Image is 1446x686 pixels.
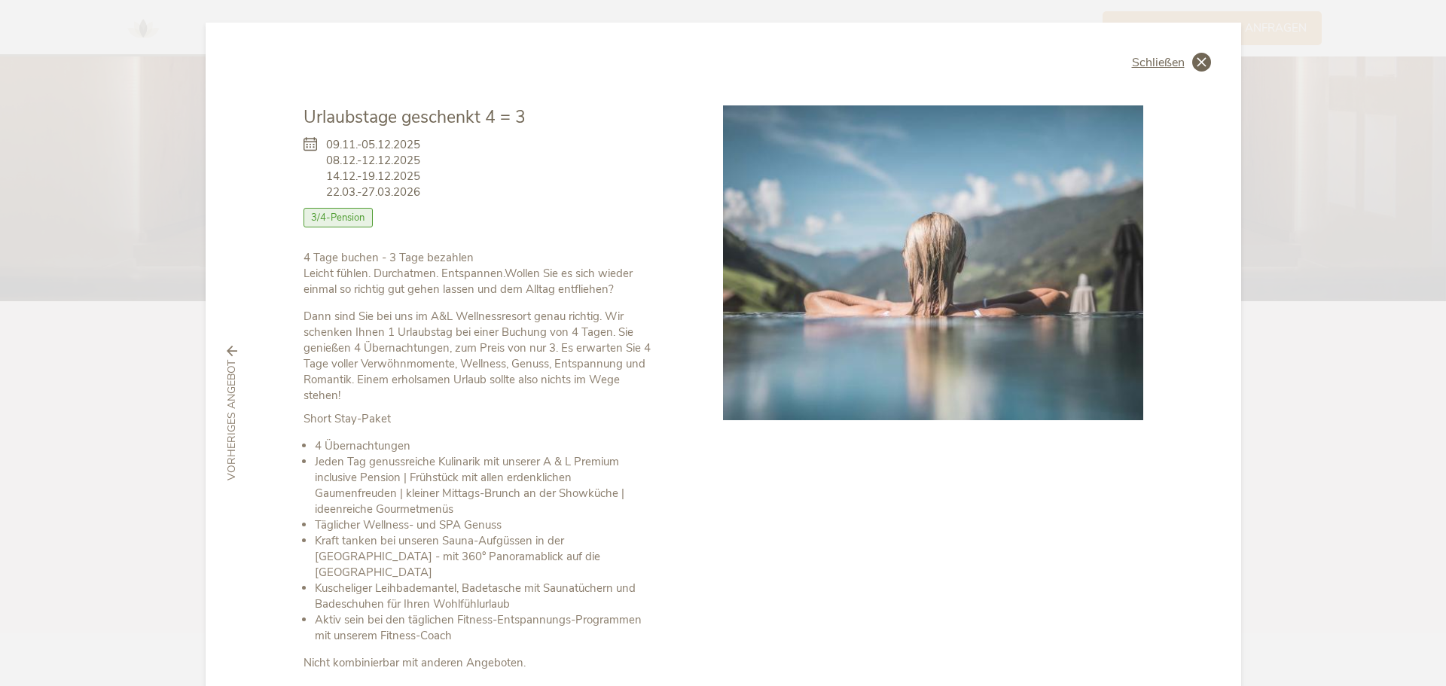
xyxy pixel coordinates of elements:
li: Kuscheliger Leihbademantel, Badetasche mit Saunatüchern und Badeschuhen für Ihren Wohlfühlurlaub [315,581,656,612]
b: 4 Tage buchen - 3 Tage bezahlen [304,250,474,265]
p: Dann sind Sie bei uns im A&L Wellnessresort genau richtig. Wir schenken Ihnen 1 Urlaubstag bei ei... [304,309,656,404]
li: 4 Übernachtungen [315,438,656,454]
strong: Wollen Sie es sich wieder einmal so richtig gut gehen lassen und dem Alltag entfliehen? [304,266,633,297]
li: Kraft tanken bei unseren Sauna-Aufgüssen in der [GEOGRAPHIC_DATA] - mit 360° Panoramablick auf di... [315,533,656,581]
span: Schließen [1132,56,1185,69]
li: Aktiv sein bei den täglichen Fitness-Entspannungs-Programmen mit unserem Fitness-Coach [315,612,656,644]
span: vorheriges Angebot [224,361,239,481]
span: 09.11.-05.12.2025 08.12.-12.12.2025 14.12.-19.12.2025 22.03.-27.03.2026 [326,137,420,200]
p: Leicht fühlen. Durchatmen. Entspannen. [304,250,656,297]
strong: Short Stay-Paket [304,411,391,426]
span: 3/4-Pension [304,208,374,227]
li: Jeden Tag genussreiche Kulinarik mit unserer A & L Premium inclusive Pension | Frühstück mit alle... [315,454,656,517]
li: Täglicher Wellness- und SPA Genuss [315,517,656,533]
span: Urlaubstage geschenkt 4 = 3 [304,105,526,129]
img: Urlaubstage geschenkt 4 = 3 [723,105,1143,420]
